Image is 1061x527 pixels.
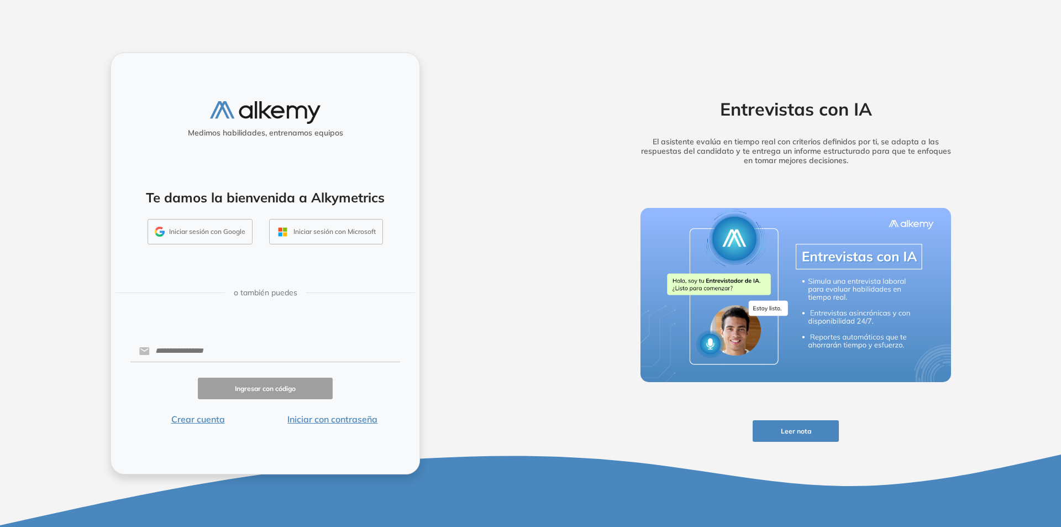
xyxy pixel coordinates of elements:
[265,413,400,426] button: Iniciar con contraseña
[269,219,383,244] button: Iniciar sesión con Microsoft
[115,128,415,138] h5: Medimos habilidades, entrenamos equipos
[753,420,839,442] button: Leer nota
[130,413,265,426] button: Crear cuenta
[234,287,297,299] span: o también puedes
[623,137,968,165] h5: El asistente evalúa en tiempo real con criterios definidos por ti, se adapta a las respuestas del...
[640,208,951,383] img: img-more-info
[276,226,289,238] img: OUTLOOK_ICON
[148,219,253,244] button: Iniciar sesión con Google
[862,399,1061,527] iframe: Chat Widget
[623,98,968,119] h2: Entrevistas con IA
[210,101,321,124] img: logo-alkemy
[198,378,333,399] button: Ingresar con código
[155,227,165,237] img: GMAIL_ICON
[862,399,1061,527] div: Widget de chat
[125,190,405,206] h4: Te damos la bienvenida a Alkymetrics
